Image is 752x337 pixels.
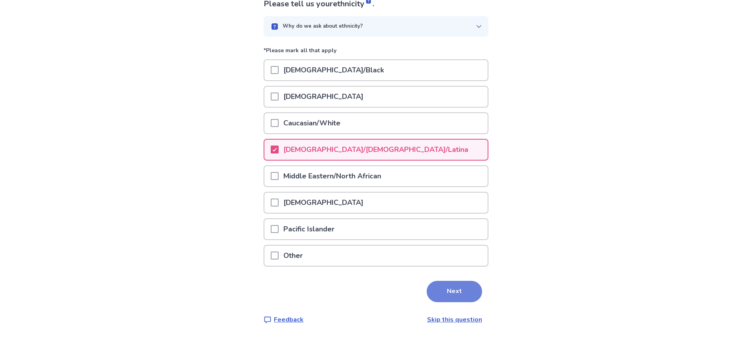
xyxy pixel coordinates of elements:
p: [DEMOGRAPHIC_DATA]/[DEMOGRAPHIC_DATA]/Latina [279,140,473,160]
p: Why do we ask about ethnicity? [283,23,363,30]
p: *Please mark all that apply [264,46,488,59]
a: Skip this question [427,315,482,324]
a: Feedback [264,315,304,324]
p: [DEMOGRAPHIC_DATA] [279,87,368,107]
p: Feedback [274,315,304,324]
p: Middle Eastern/North African [279,166,386,186]
p: Other [279,246,308,266]
p: Pacific Islander [279,219,339,239]
p: [DEMOGRAPHIC_DATA]/Black [279,60,389,80]
p: [DEMOGRAPHIC_DATA] [279,193,368,213]
button: Next [427,281,482,302]
p: Caucasian/White [279,113,345,133]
